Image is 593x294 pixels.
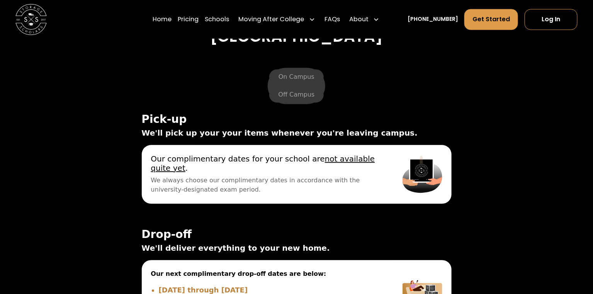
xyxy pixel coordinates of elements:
[142,113,452,126] span: Pick-up
[142,242,452,254] span: We'll deliver everything to your new home.
[205,8,229,30] a: Schools
[30,27,564,46] h3: [GEOGRAPHIC_DATA]
[464,9,518,30] a: Get Started
[269,87,324,102] label: Off Campus
[403,154,442,194] img: Pickup Image
[151,154,384,173] span: Our complimentary dates for your school are .
[142,228,452,241] span: Drop-off
[151,154,375,173] u: not available quite yet
[269,69,324,85] label: On Campus
[525,9,578,30] a: Log In
[239,15,304,24] div: Moving After College
[325,8,340,30] a: FAQs
[153,8,172,30] a: Home
[142,127,452,139] span: We'll pick up your your items whenever you're leaving campus.
[408,15,458,24] a: [PHONE_NUMBER]
[236,8,318,30] div: Moving After College
[346,8,382,30] div: About
[349,15,369,24] div: About
[151,269,384,279] span: Our next complimentary drop-off dates are below:
[178,8,199,30] a: Pricing
[15,4,47,35] img: Storage Scholars main logo
[151,176,384,194] span: We always choose our complimentary dates in accordance with the university-designated exam period.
